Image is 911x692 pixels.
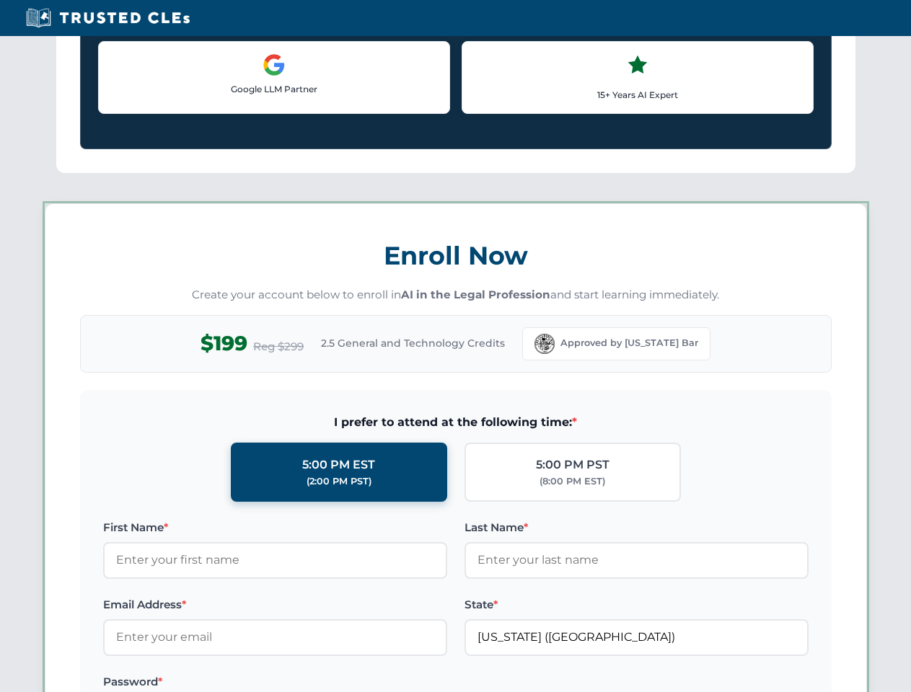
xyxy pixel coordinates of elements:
div: 5:00 PM PST [536,456,609,474]
input: Enter your email [103,619,447,655]
p: Google LLM Partner [110,82,438,96]
span: I prefer to attend at the following time: [103,413,809,432]
img: Google [263,53,286,76]
div: (8:00 PM EST) [540,474,605,489]
input: Enter your last name [465,542,809,578]
label: First Name [103,519,447,536]
p: Create your account below to enroll in and start learning immediately. [80,287,832,303]
img: Florida Bar [534,334,555,354]
label: Password [103,673,447,691]
label: State [465,596,809,613]
input: Florida (FL) [465,619,809,655]
strong: AI in the Legal Profession [401,288,550,301]
span: 2.5 General and Technology Credits [321,335,505,351]
input: Enter your first name [103,542,447,578]
div: (2:00 PM PST) [307,474,371,489]
span: Approved by [US_STATE] Bar [560,336,698,350]
span: Reg $299 [253,338,304,355]
label: Email Address [103,596,447,613]
span: $199 [201,327,247,360]
h3: Enroll Now [80,233,832,278]
label: Last Name [465,519,809,536]
div: 5:00 PM EST [302,456,375,474]
p: 15+ Years AI Expert [474,88,801,102]
img: Trusted CLEs [22,7,194,29]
